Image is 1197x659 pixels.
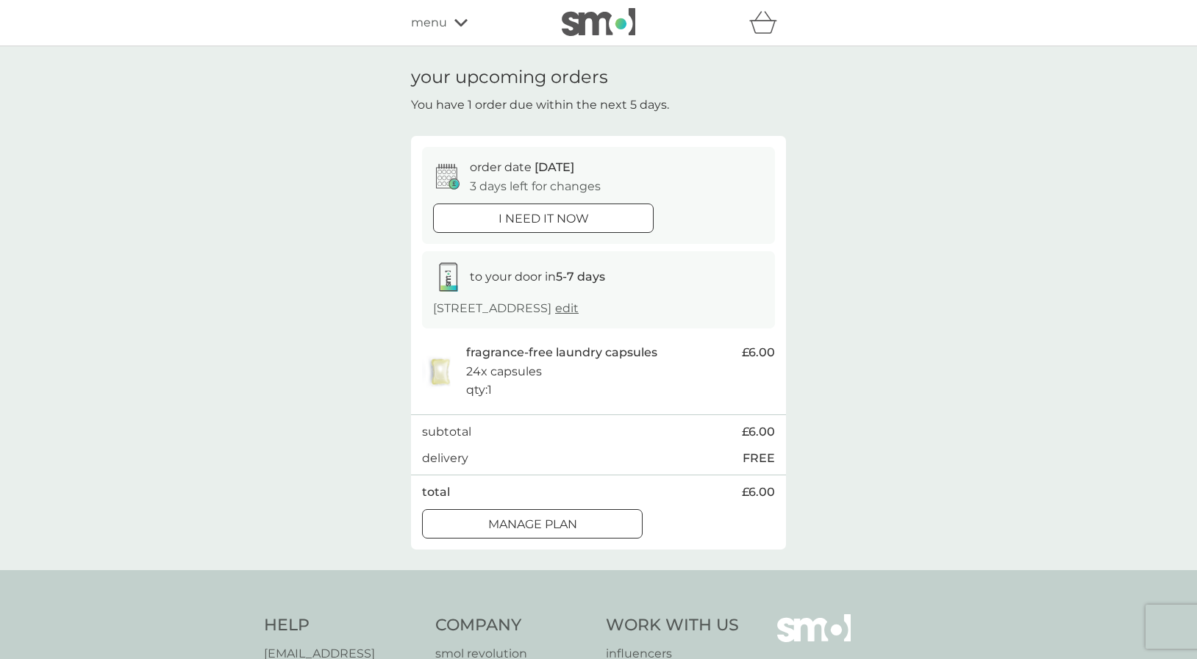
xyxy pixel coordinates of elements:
h4: Company [435,614,592,637]
span: £6.00 [742,343,775,362]
span: £6.00 [742,422,775,442]
h4: Work With Us [606,614,739,637]
span: [DATE] [535,160,574,174]
strong: 5-7 days [556,270,605,284]
p: subtotal [422,422,471,442]
p: total [422,483,450,502]
p: order date [470,158,574,177]
p: 24x capsules [466,362,542,381]
img: smol [562,8,635,36]
p: Manage plan [488,515,577,534]
button: Manage plan [422,509,643,539]
span: menu [411,13,447,32]
span: £6.00 [742,483,775,502]
button: i need it now [433,204,654,233]
a: edit [555,301,579,315]
h1: your upcoming orders [411,67,608,88]
p: i need it now [499,209,589,228]
p: qty : 1 [466,381,492,400]
p: fragrance-free laundry capsules [466,343,657,362]
p: You have 1 order due within the next 5 days. [411,96,669,115]
p: FREE [743,449,775,468]
span: to your door in [470,270,605,284]
div: basket [749,8,786,37]
h4: Help [264,614,421,637]
p: [STREET_ADDRESS] [433,299,579,318]
p: delivery [422,449,468,468]
p: 3 days left for changes [470,177,601,196]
